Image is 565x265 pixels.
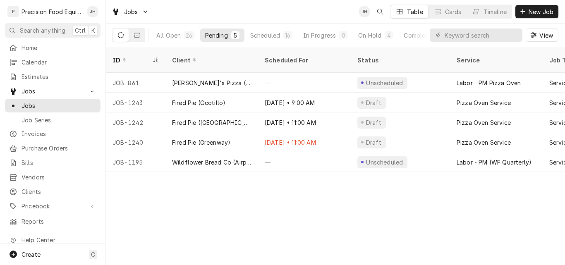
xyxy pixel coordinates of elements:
[5,41,101,55] a: Home
[91,250,95,259] span: C
[258,112,351,132] div: [DATE] • 11:00 AM
[5,141,101,155] a: Purchase Orders
[91,26,95,35] span: K
[172,98,225,107] div: Fired Pie (Ocotillo)
[457,98,511,107] div: Pizza Oven Service
[172,56,250,64] div: Client
[22,236,96,244] span: Help Center
[457,138,511,147] div: Pizza Oven Service
[5,55,101,69] a: Calendar
[20,26,65,35] span: Search anything
[258,73,351,93] div: —
[365,158,404,167] div: Unscheduled
[5,23,101,38] button: Search anythingCtrlK
[22,43,96,52] span: Home
[258,152,351,172] div: —
[172,118,251,127] div: Fired Pie ([GEOGRAPHIC_DATA])
[106,93,165,112] div: JOB-1243
[457,158,531,167] div: Labor - PM (WF Quarterly)
[445,7,462,16] div: Cards
[186,31,192,40] div: 26
[445,29,518,42] input: Keyword search
[22,129,96,138] span: Invoices
[205,31,228,40] div: Pending
[5,156,101,170] a: Bills
[22,101,96,110] span: Jobs
[5,215,101,228] a: Reports
[22,87,84,95] span: Jobs
[22,202,84,210] span: Pricebook
[22,173,96,181] span: Vendors
[22,7,82,16] div: Precision Food Equipment LLC
[22,158,96,167] span: Bills
[407,7,423,16] div: Table
[172,79,251,87] div: [PERSON_NAME]'s Pizza (Mesa)
[5,185,101,198] a: Clients
[5,233,101,247] a: Go to Help Center
[106,152,165,172] div: JOB-1195
[365,79,404,87] div: Unscheduled
[250,31,280,40] div: Scheduled
[124,7,138,16] span: Jobs
[108,5,152,19] a: Go to Jobs
[365,98,383,107] div: Draft
[258,132,351,152] div: [DATE] • 11:00 AM
[258,93,351,112] div: [DATE] • 9:00 AM
[386,31,391,40] div: 4
[404,31,435,40] div: Completed
[5,127,101,141] a: Invoices
[75,26,86,35] span: Ctrl
[113,56,151,64] div: ID
[515,5,558,18] button: New Job
[22,251,41,258] span: Create
[106,132,165,152] div: JOB-1240
[457,118,511,127] div: Pizza Oven Service
[156,31,181,40] div: All Open
[22,58,96,67] span: Calendar
[172,158,251,167] div: Wildflower Bread Co (Airport A9 - #16)
[526,29,558,42] button: View
[106,73,165,93] div: JOB-861
[285,31,290,40] div: 16
[365,118,383,127] div: Draft
[5,113,101,127] a: Job Series
[5,84,101,98] a: Go to Jobs
[373,5,387,18] button: Open search
[22,144,96,153] span: Purchase Orders
[5,199,101,213] a: Go to Pricebook
[538,31,555,40] span: View
[359,6,370,17] div: JH
[457,56,534,64] div: Service
[172,138,230,147] div: Fired Pie (Greenway)
[265,56,342,64] div: Scheduled For
[457,79,521,87] div: Labor - PM Pizza Oven
[22,187,96,196] span: Clients
[87,6,98,17] div: Jason Hertel's Avatar
[7,6,19,17] div: P
[527,7,555,16] span: New Job
[5,170,101,184] a: Vendors
[303,31,336,40] div: In Progress
[22,217,96,226] span: Reports
[106,112,165,132] div: JOB-1242
[233,31,238,40] div: 5
[5,99,101,112] a: Jobs
[22,72,96,81] span: Estimates
[87,6,98,17] div: JH
[365,138,383,147] div: Draft
[22,116,96,124] span: Job Series
[357,56,442,64] div: Status
[359,6,370,17] div: Jason Hertel's Avatar
[484,7,507,16] div: Timeline
[341,31,346,40] div: 0
[358,31,381,40] div: On Hold
[5,70,101,84] a: Estimates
